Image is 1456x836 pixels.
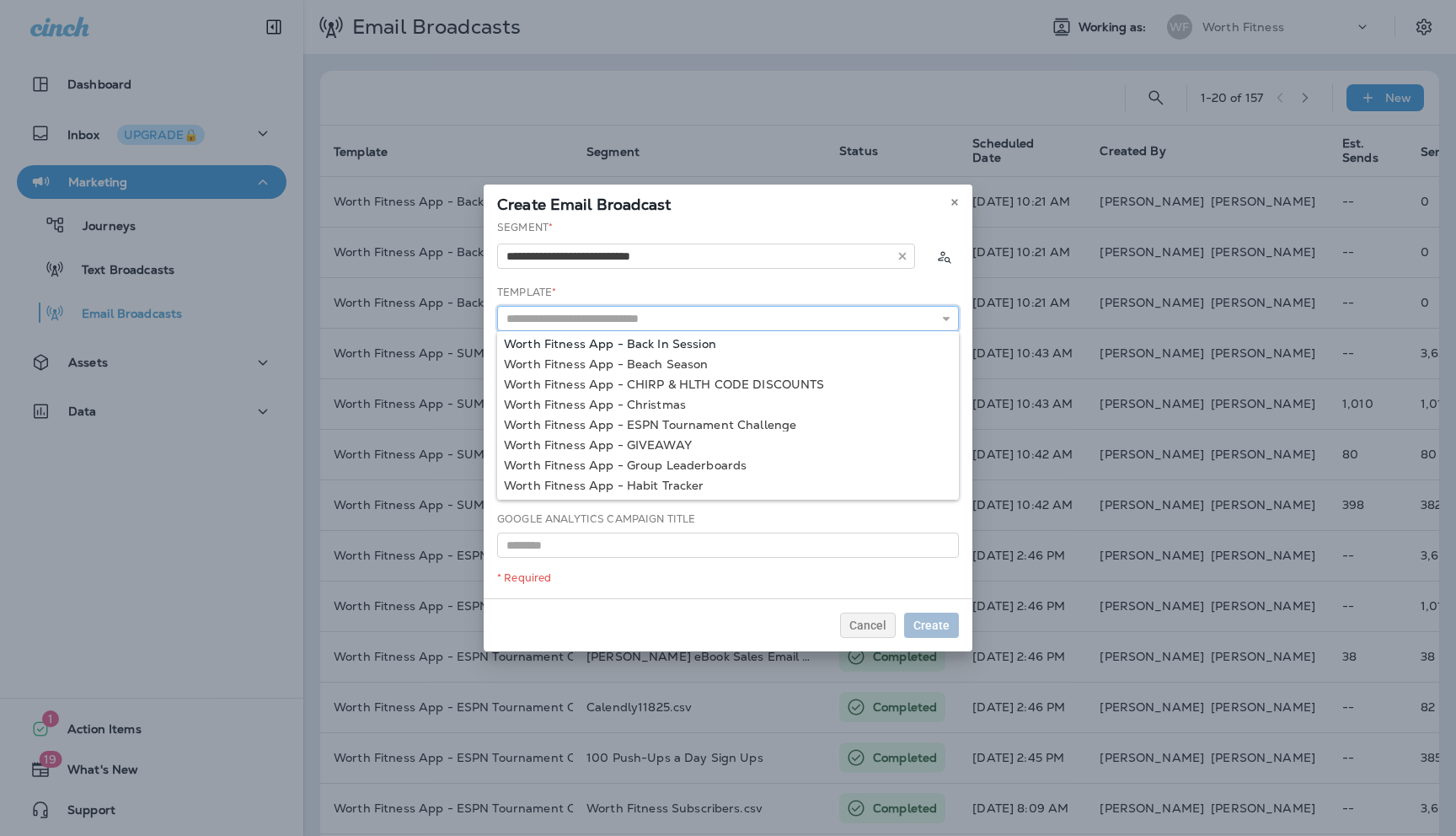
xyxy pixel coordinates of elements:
div: Worth Fitness App - Group Leaderboards [504,458,952,472]
label: Template [497,286,556,299]
div: Worth Fitness App - Back In Session [504,337,952,351]
div: Create Email Broadcast [484,185,972,220]
div: Worth Fitness App - Christmas [504,398,952,411]
span: Create [913,619,950,631]
button: Calculate the estimated number of emails to be sent based on selected segment. (This could take a... [929,241,959,271]
button: Cancel [840,613,896,638]
div: * Required [497,571,959,585]
label: Segment [497,221,553,234]
button: Create [904,613,959,638]
div: Worth Fitness App - GIVEAWAY [504,438,952,452]
div: Worth Fitness App - ESPN Tournament Challenge [504,418,952,431]
label: Google Analytics Campaign Title [497,512,695,526]
div: Worth Fitness App - Habit Tracker [504,479,952,492]
div: Worth Fitness App - Beach Season [504,357,952,371]
div: Worth Fitness App - CHIRP & HLTH CODE DISCOUNTS [504,378,952,391]
span: Cancel [849,619,886,631]
div: Worth Fitness App - [DATE] [504,499,952,512]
